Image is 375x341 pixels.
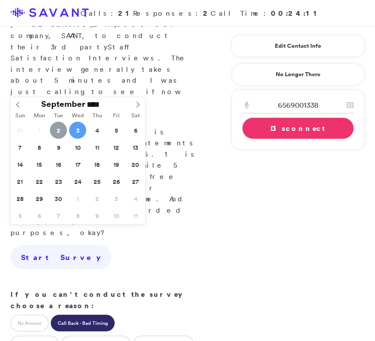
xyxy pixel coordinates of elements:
span: September 3, 2025 [69,122,86,139]
span: August 31, 2025 [11,122,28,139]
span: October 9, 2025 [88,207,105,224]
span: October 3, 2025 [108,190,125,207]
strong: 00:24:11 [271,8,321,18]
strong: If you can't conduct the survey choose a reason: [11,289,188,310]
span: September 22, 2025 [31,173,48,190]
span: September 10, 2025 [69,139,86,156]
span: September 28, 2025 [11,190,28,207]
span: October 1, 2025 [69,190,86,207]
span: October 2, 2025 [88,190,105,207]
span: Tue [49,113,68,119]
span: September 17, 2025 [69,156,86,173]
span: Mon [30,113,49,119]
span: Sat [126,113,145,119]
strong: 21 [118,8,133,18]
span: October 11, 2025 [127,207,144,224]
span: October 10, 2025 [108,207,125,224]
span: Wed [68,113,88,119]
span: September 19, 2025 [108,156,125,173]
span: September 14, 2025 [11,156,28,173]
span: October 7, 2025 [50,207,67,224]
span: September 5, 2025 [108,122,125,139]
a: Start Survey [11,245,111,270]
span: Sun [11,113,30,119]
a: Disconnect [242,118,354,139]
span: September 2, 2025 [50,122,67,139]
span: September 8, 2025 [31,139,48,156]
a: Edit Contact Info [242,39,354,53]
span: September 9, 2025 [50,139,67,156]
span: September 16, 2025 [50,156,67,173]
span: October 8, 2025 [69,207,86,224]
span: September 29, 2025 [31,190,48,207]
span: September 7, 2025 [11,139,28,156]
span: September 25, 2025 [88,173,105,190]
span: September 21, 2025 [11,173,28,190]
span: September 27, 2025 [127,173,144,190]
span: September 18, 2025 [88,156,105,173]
label: Call Back - Bad Timing [51,315,115,331]
span: September 15, 2025 [31,156,48,173]
span: September 4, 2025 [88,122,105,139]
span: September 12, 2025 [108,139,125,156]
a: No Longer There [231,63,364,85]
span: September [41,100,85,108]
span: September 26, 2025 [108,173,125,190]
span: September 11, 2025 [88,139,105,156]
strong: 2 [203,8,210,18]
span: September 23, 2025 [50,173,67,190]
span: September 30, 2025 [50,190,67,207]
span: Thu [88,113,107,119]
span: September 1, 2025 [31,122,48,139]
input: Year [85,100,117,109]
span: October 6, 2025 [31,207,48,224]
span: September 13, 2025 [127,139,144,156]
span: September 24, 2025 [69,173,86,190]
span: October 5, 2025 [11,207,28,224]
span: Fri [107,113,126,119]
span: September 6, 2025 [127,122,144,139]
span: October 4, 2025 [127,190,144,207]
span: September 20, 2025 [127,156,144,173]
label: No Answer [11,315,49,331]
